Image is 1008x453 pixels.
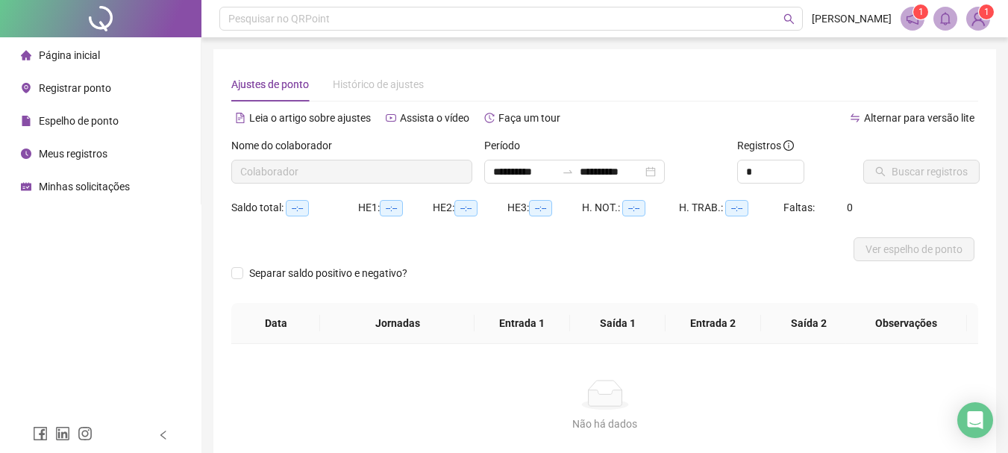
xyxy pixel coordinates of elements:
span: Alternar para versão lite [864,112,974,124]
span: notification [906,12,919,25]
span: bell [939,12,952,25]
span: instagram [78,426,93,441]
div: HE 1: [358,199,433,216]
span: --:-- [380,200,403,216]
span: --:-- [725,200,748,216]
span: file-text [235,113,245,123]
div: H. NOT.: [582,199,679,216]
th: Saída 2 [761,303,857,344]
sup: 1 [913,4,928,19]
span: schedule [21,181,31,192]
div: Saldo total: [231,199,358,216]
span: facebook [33,426,48,441]
span: clock-circle [21,149,31,159]
span: to [562,166,574,178]
th: Jornadas [320,303,474,344]
span: Leia o artigo sobre ajustes [249,112,371,124]
span: home [21,50,31,60]
label: Nome do colaborador [231,137,342,154]
span: Observações [857,315,955,331]
span: file [21,116,31,126]
span: search [783,13,795,25]
span: --:-- [529,200,552,216]
button: Ver espelho de ponto [854,237,974,261]
span: Meus registros [39,148,107,160]
span: Registros [737,137,794,154]
div: H. TRAB.: [679,199,783,216]
span: Ajustes de ponto [231,78,309,90]
th: Observações [845,303,967,344]
span: 1 [984,7,989,17]
span: info-circle [783,140,794,151]
span: Separar saldo positivo e negativo? [243,265,413,281]
img: 89836 [967,7,989,30]
span: Assista o vídeo [400,112,469,124]
th: Data [231,303,320,344]
span: linkedin [55,426,70,441]
span: Minhas solicitações [39,181,130,193]
span: 0 [847,201,853,213]
span: --:-- [622,200,645,216]
span: Histórico de ajustes [333,78,424,90]
span: left [158,430,169,440]
span: youtube [386,113,396,123]
span: swap-right [562,166,574,178]
th: Saída 1 [570,303,666,344]
span: --:-- [286,200,309,216]
span: Faltas: [783,201,817,213]
span: 1 [918,7,924,17]
span: --:-- [454,200,478,216]
div: Open Intercom Messenger [957,402,993,438]
span: history [484,113,495,123]
span: Espelho de ponto [39,115,119,127]
span: Página inicial [39,49,100,61]
div: HE 3: [507,199,582,216]
sup: Atualize o seu contato no menu Meus Dados [979,4,994,19]
span: environment [21,83,31,93]
span: Registrar ponto [39,82,111,94]
span: swap [850,113,860,123]
div: Não há dados [249,416,960,432]
th: Entrada 1 [475,303,570,344]
th: Entrada 2 [666,303,761,344]
span: Faça um tour [498,112,560,124]
div: HE 2: [433,199,507,216]
button: Buscar registros [863,160,980,184]
span: [PERSON_NAME] [812,10,892,27]
label: Período [484,137,530,154]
